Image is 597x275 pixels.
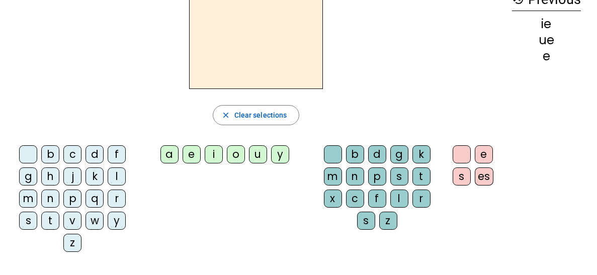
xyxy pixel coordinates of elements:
div: f [368,190,386,208]
div: e [512,50,581,62]
div: v [63,212,81,230]
div: g [19,167,37,186]
div: ie [512,18,581,30]
div: d [86,145,104,163]
div: g [390,145,408,163]
div: x [324,190,342,208]
div: b [41,145,59,163]
div: l [108,167,126,186]
div: z [379,212,397,230]
span: Clear selections [234,109,287,121]
div: e [183,145,201,163]
div: t [412,167,431,186]
button: Clear selections [213,105,300,125]
div: k [86,167,104,186]
div: t [41,212,59,230]
div: k [412,145,431,163]
div: p [63,190,81,208]
div: s [19,212,37,230]
div: m [19,190,37,208]
div: y [271,145,289,163]
div: es [475,167,493,186]
div: w [86,212,104,230]
div: z [63,234,81,252]
div: b [346,145,364,163]
div: h [41,167,59,186]
div: n [346,167,364,186]
div: e [475,145,493,163]
div: n [41,190,59,208]
div: d [368,145,386,163]
div: o [227,145,245,163]
div: ue [512,34,581,46]
div: i [205,145,223,163]
div: j [63,167,81,186]
div: m [324,167,342,186]
div: l [390,190,408,208]
div: s [390,167,408,186]
mat-icon: close [221,111,230,120]
div: c [63,145,81,163]
div: p [368,167,386,186]
div: q [86,190,104,208]
div: f [108,145,126,163]
div: s [357,212,375,230]
div: s [453,167,471,186]
div: y [108,212,126,230]
div: u [249,145,267,163]
div: r [412,190,431,208]
div: c [346,190,364,208]
div: r [108,190,126,208]
div: a [160,145,179,163]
